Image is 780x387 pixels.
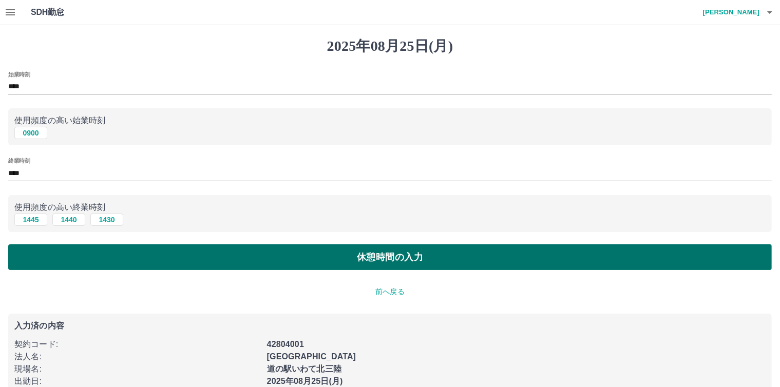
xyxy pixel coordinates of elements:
b: 道の駅いわて北三陸 [267,364,341,373]
button: 休憩時間の入力 [8,244,772,270]
p: 前へ戻る [8,286,772,297]
button: 1440 [52,214,85,226]
p: 使用頻度の高い始業時刻 [14,114,766,127]
b: 42804001 [267,340,304,349]
button: 1445 [14,214,47,226]
button: 1430 [90,214,123,226]
p: 契約コード : [14,338,261,351]
button: 0900 [14,127,47,139]
label: 始業時刻 [8,70,30,78]
p: 現場名 : [14,363,261,375]
h1: 2025年08月25日(月) [8,37,772,55]
p: 法人名 : [14,351,261,363]
b: [GEOGRAPHIC_DATA] [267,352,356,361]
p: 使用頻度の高い終業時刻 [14,201,766,214]
b: 2025年08月25日(月) [267,377,343,385]
label: 終業時刻 [8,157,30,165]
p: 入力済の内容 [14,322,766,330]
